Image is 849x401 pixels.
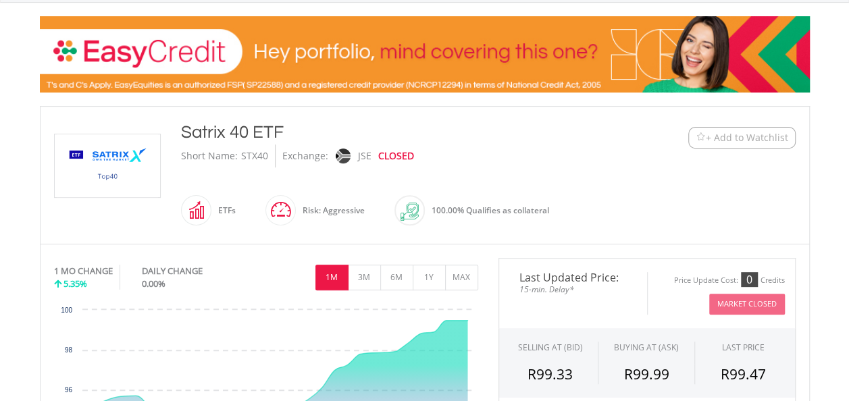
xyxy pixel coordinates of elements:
div: Satrix 40 ETF [181,120,605,144]
div: CLOSED [378,144,414,167]
div: Risk: Aggressive [296,194,365,227]
div: Exchange: [282,144,328,167]
div: SELLING AT (BID) [517,342,582,353]
div: Short Name: [181,144,238,167]
span: Last Updated Price: [509,272,637,283]
button: 1Y [413,265,446,290]
img: jse.png [335,149,350,163]
span: 5.35% [63,277,87,290]
button: 6M [380,265,413,290]
div: Credits [761,275,785,286]
img: collateral-qualifying-green.svg [401,203,419,221]
text: 96 [64,386,72,394]
text: 98 [64,346,72,354]
button: MAX [445,265,478,290]
button: Watchlist + Add to Watchlist [688,127,796,149]
span: 15-min. Delay* [509,283,637,296]
div: LAST PRICE [722,342,765,353]
div: JSE [358,144,371,167]
button: Market Closed [709,294,785,315]
button: 3M [348,265,381,290]
text: 100 [61,306,72,314]
div: 0 [741,272,758,287]
span: R99.33 [528,365,573,383]
span: R99.47 [721,365,766,383]
img: EQU.ZA.STX40.png [57,134,158,197]
span: 0.00% [142,277,165,290]
div: STX40 [241,144,268,167]
img: Watchlist [696,132,706,142]
span: BUYING AT (ASK) [614,342,679,353]
span: 100.00% Qualifies as collateral [432,205,549,216]
img: EasyCredit Promotion Banner [40,16,810,92]
div: 1 MO CHANGE [54,265,113,277]
span: R99.99 [623,365,669,383]
span: + Add to Watchlist [706,131,788,144]
div: DAILY CHANGE [142,265,248,277]
div: Price Update Cost: [674,275,738,286]
div: ETFs [211,194,236,227]
button: 1M [315,265,349,290]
